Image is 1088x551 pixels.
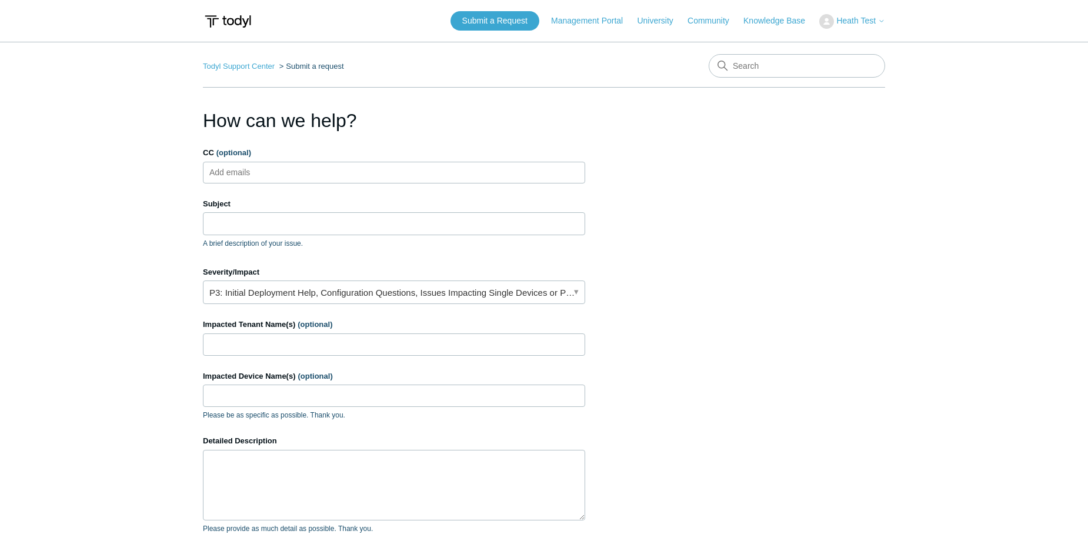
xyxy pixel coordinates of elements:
a: Submit a Request [450,11,539,31]
p: Please be as specific as possible. Thank you. [203,410,585,420]
p: A brief description of your issue. [203,238,585,249]
span: (optional) [298,320,332,329]
label: Subject [203,198,585,210]
label: Impacted Tenant Name(s) [203,319,585,330]
li: Todyl Support Center [203,62,277,71]
label: Severity/Impact [203,266,585,278]
img: Todyl Support Center Help Center home page [203,11,253,32]
span: (optional) [298,372,333,380]
a: University [637,15,685,27]
p: Please provide as much detail as possible. Thank you. [203,523,585,534]
label: CC [203,147,585,159]
a: Todyl Support Center [203,62,275,71]
label: Detailed Description [203,435,585,447]
input: Search [709,54,885,78]
a: P3: Initial Deployment Help, Configuration Questions, Issues Impacting Single Devices or Past Out... [203,280,585,304]
button: Heath Test [819,14,885,29]
li: Submit a request [277,62,344,71]
label: Impacted Device Name(s) [203,370,585,382]
a: Knowledge Base [743,15,817,27]
span: (optional) [216,148,251,157]
input: Add emails [205,163,276,181]
a: Community [687,15,741,27]
h1: How can we help? [203,106,585,135]
a: Management Portal [551,15,635,27]
span: Heath Test [836,16,876,25]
